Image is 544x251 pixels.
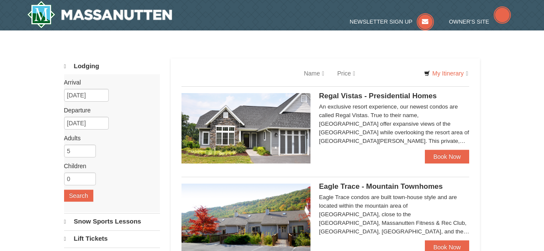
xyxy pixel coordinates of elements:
a: Name [298,65,331,82]
label: Arrival [64,78,154,87]
label: Adults [64,134,154,142]
label: Departure [64,106,154,115]
img: 19218991-1-902409a9.jpg [181,93,310,163]
span: Owner's Site [449,18,489,25]
a: Massanutten Resort [27,1,172,28]
span: Eagle Trace - Mountain Townhomes [319,182,443,191]
span: Newsletter Sign Up [350,18,412,25]
a: Lodging [64,58,160,74]
div: An exclusive resort experience, our newest condos are called Regal Vistas. True to their name, [G... [319,103,470,145]
a: Owner's Site [449,18,511,25]
a: Snow Sports Lessons [64,213,160,230]
label: Children [64,162,154,170]
a: Price [331,65,362,82]
a: My Itinerary [418,67,473,80]
span: Regal Vistas - Presidential Homes [319,92,437,100]
a: Newsletter Sign Up [350,18,434,25]
button: Search [64,190,93,202]
img: Massanutten Resort Logo [27,1,172,28]
div: Eagle Trace condos are built town-house style and are located within the mountain area of [GEOGRA... [319,193,470,236]
a: Book Now [425,150,470,163]
a: Lift Tickets [64,230,160,247]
